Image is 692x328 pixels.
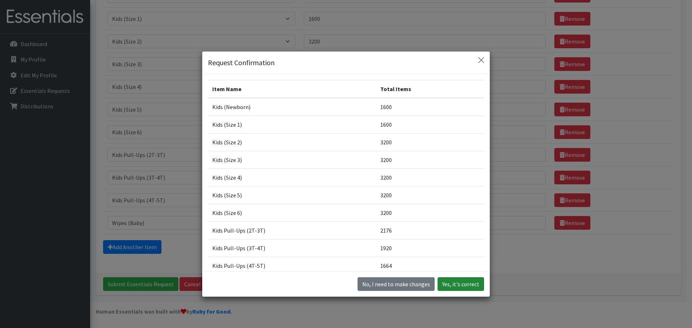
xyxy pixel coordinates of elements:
[208,57,275,68] h5: Request Confirmation
[208,151,376,169] td: Kids (Size 3)
[208,187,376,204] td: Kids (Size 5)
[475,54,487,66] button: Close
[376,169,484,187] td: 3200
[376,98,484,116] td: 1600
[208,169,376,187] td: Kids (Size 4)
[208,239,376,257] td: Kids Pull-Ups (3T-4T)
[376,239,484,257] td: 1920
[376,116,484,134] td: 1600
[376,187,484,204] td: 3200
[208,204,376,222] td: Kids (Size 6)
[376,134,484,151] td: 3200
[208,80,376,98] th: Item Name
[376,80,484,98] th: Total Items
[208,134,376,151] td: Kids (Size 2)
[208,257,376,275] td: Kids Pull-Ups (4T-5T)
[208,98,376,116] td: Kids (Newborn)
[208,116,376,134] td: Kids (Size 1)
[376,151,484,169] td: 3200
[358,277,435,291] button: No I need to make changes
[376,222,484,239] td: 2176
[376,204,484,222] td: 3200
[376,257,484,275] td: 1664
[438,277,484,291] button: Yes, it's correct
[208,222,376,239] td: Kids Pull-Ups (2T-3T)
